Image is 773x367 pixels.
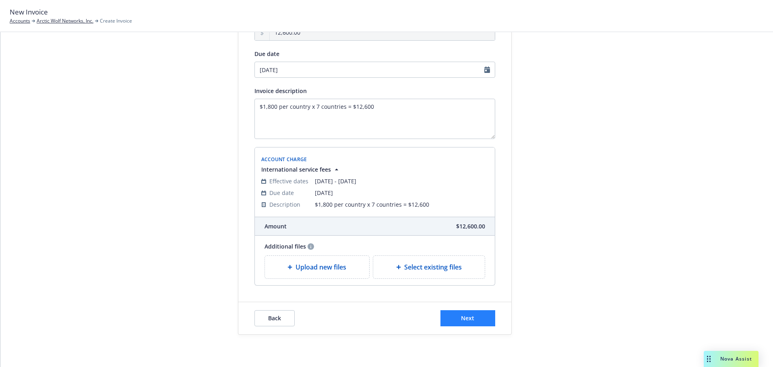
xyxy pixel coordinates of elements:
a: Arctic Wolf Networks, Inc. [37,17,93,25]
span: Back [268,314,281,322]
div: Drag to move [704,351,714,367]
a: Accounts [10,17,30,25]
span: Account Charge [261,156,307,163]
span: Due date [254,50,279,58]
span: Amount [265,222,287,230]
span: Description [269,200,300,209]
span: Nova Assist [720,355,752,362]
input: MM/DD/YYYY [254,62,495,78]
span: Due date [269,189,294,197]
span: $1,800 per country x 7 countries = $12,600 [315,200,488,209]
span: [DATE] - [DATE] [315,177,488,185]
div: Select existing files [373,255,485,279]
span: New Invoice [10,7,48,17]
button: Next [440,310,495,326]
span: [DATE] [315,189,488,197]
span: Next [461,314,474,322]
span: $12,600.00 [456,222,485,230]
input: 0.00 [270,25,495,40]
textarea: Enter invoice description here [254,99,495,139]
span: Upload new files [296,262,346,272]
span: Create Invoice [100,17,132,25]
span: Select existing files [404,262,462,272]
span: International service fees [261,165,331,174]
span: Invoice description [254,87,307,95]
span: Effective dates [269,177,308,185]
button: Nova Assist [704,351,759,367]
button: International service fees [261,165,341,174]
div: Upload new files [265,255,370,279]
span: Additional files [265,242,306,251]
button: Back [254,310,295,326]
